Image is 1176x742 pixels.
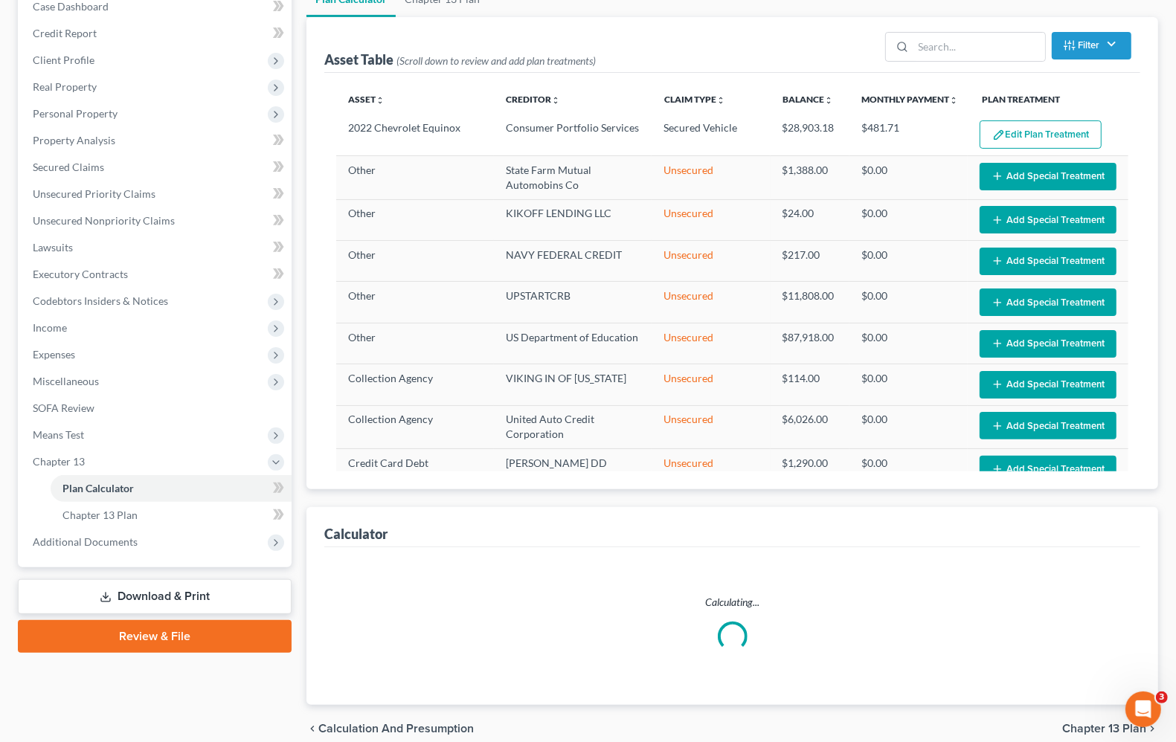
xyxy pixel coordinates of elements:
td: Credit Card Debt [336,449,494,490]
i: unfold_more [824,96,833,105]
td: $114.00 [771,364,849,405]
a: Claim Typeunfold_more [664,94,725,105]
span: Calculation and Presumption [318,723,474,735]
a: Download & Print [18,579,292,614]
button: Add Special Treatment [980,371,1116,399]
span: 3 [1156,691,1168,703]
td: NAVY FEDERAL CREDIT [494,241,652,282]
td: $1,290.00 [771,449,849,490]
div: Asset Table [324,51,596,68]
span: Means Test [33,428,84,441]
button: Add Special Treatment [980,456,1116,483]
span: Lawsuits [33,241,73,254]
i: chevron_right [1146,723,1158,735]
a: Review & File [18,620,292,653]
button: Add Special Treatment [980,163,1116,190]
td: Unsecured [652,323,770,364]
td: Unsecured [652,199,770,240]
td: Unsecured [652,405,770,448]
td: Other [336,282,494,323]
td: Other [336,156,494,199]
span: Chapter 13 Plan [1062,723,1146,735]
td: Other [336,199,494,240]
td: Unsecured [652,241,770,282]
span: Client Profile [33,54,94,66]
i: unfold_more [551,96,560,105]
td: $0.00 [849,199,968,240]
td: VIKING IN OF [US_STATE] [494,364,652,405]
p: Calculating... [336,595,1128,610]
a: Property Analysis [21,127,292,154]
a: Assetunfold_more [348,94,385,105]
td: Other [336,241,494,282]
td: [PERSON_NAME] DD [494,449,652,490]
td: Secured Vehicle [652,114,770,156]
td: $0.00 [849,241,968,282]
a: Unsecured Priority Claims [21,181,292,207]
span: Income [33,321,67,334]
td: $0.00 [849,364,968,405]
button: Add Special Treatment [980,330,1116,358]
span: Codebtors Insiders & Notices [33,294,168,307]
button: Chapter 13 Plan chevron_right [1062,723,1158,735]
span: Miscellaneous [33,375,99,387]
button: Add Special Treatment [980,288,1116,316]
td: State Farm Mutual Automobins Co [494,156,652,199]
span: Plan Calculator [62,482,134,494]
a: Balanceunfold_more [783,94,833,105]
i: unfold_more [376,96,385,105]
span: Personal Property [33,107,118,120]
button: Add Special Treatment [980,206,1116,233]
a: Monthly Paymentunfold_more [862,94,959,105]
td: Unsecured [652,449,770,490]
span: Unsecured Priority Claims [33,187,155,200]
span: Credit Report [33,27,97,39]
button: chevron_left Calculation and Presumption [306,723,474,735]
td: US Department of Education [494,323,652,364]
td: $0.00 [849,405,968,448]
th: Plan Treatment [971,85,1129,114]
span: Chapter 13 Plan [62,509,138,521]
iframe: Intercom live chat [1125,691,1161,727]
span: Executory Contracts [33,268,128,280]
td: Collection Agency [336,405,494,448]
a: Creditorunfold_more [506,94,560,105]
td: $481.71 [849,114,968,156]
a: Lawsuits [21,234,292,261]
td: Unsecured [652,156,770,199]
span: Unsecured Nonpriority Claims [33,214,175,227]
span: (Scroll down to review and add plan treatments) [396,54,596,67]
div: Calculator [324,525,388,543]
span: Real Property [33,80,97,93]
button: Add Special Treatment [980,412,1116,439]
i: unfold_more [716,96,725,105]
span: Chapter 13 [33,455,85,468]
td: $24.00 [771,199,849,240]
span: Property Analysis [33,134,115,146]
td: $6,026.00 [771,405,849,448]
td: United Auto Credit Corporation [494,405,652,448]
td: KIKOFF LENDING LLC [494,199,652,240]
td: $217.00 [771,241,849,282]
td: Consumer Portfolio Services [494,114,652,156]
button: Filter [1052,32,1131,59]
td: $11,808.00 [771,282,849,323]
td: $0.00 [849,156,968,199]
span: Expenses [33,348,75,361]
td: $0.00 [849,282,968,323]
button: Edit Plan Treatment [980,120,1102,149]
a: Chapter 13 Plan [51,502,292,529]
td: Unsecured [652,364,770,405]
td: Collection Agency [336,364,494,405]
td: $28,903.18 [771,114,849,156]
span: SOFA Review [33,401,94,414]
input: Search... [913,33,1045,61]
td: $0.00 [849,323,968,364]
td: $1,388.00 [771,156,849,199]
img: edit-pencil-c1479a1de80d8dea1e2430c2f745a3c6a07e9d7aa2eeffe225670001d78357a8.svg [992,129,1005,141]
a: Secured Claims [21,154,292,181]
a: Plan Calculator [51,475,292,502]
td: Other [336,323,494,364]
td: Unsecured [652,282,770,323]
td: UPSTARTCRB [494,282,652,323]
